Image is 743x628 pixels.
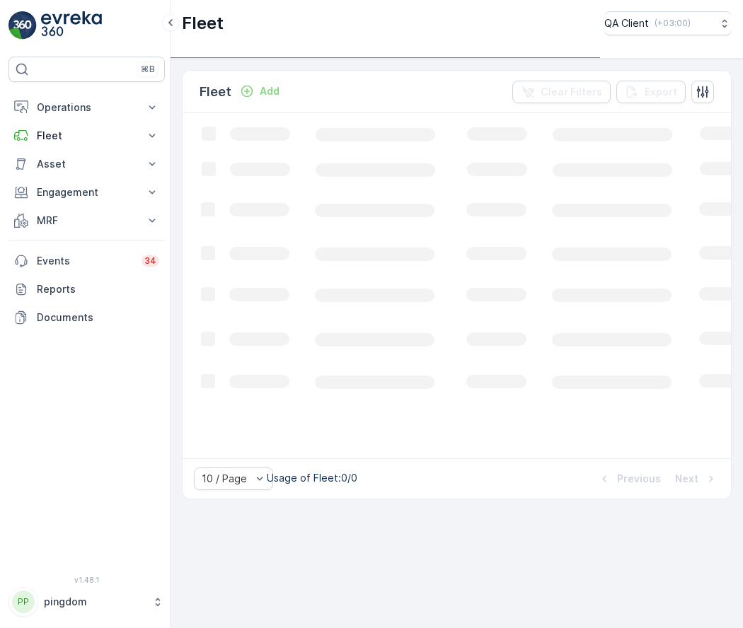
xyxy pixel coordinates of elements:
[512,81,611,103] button: Clear Filters
[200,82,231,102] p: Fleet
[37,100,137,115] p: Operations
[37,185,137,199] p: Engagement
[12,591,35,613] div: PP
[617,472,661,486] p: Previous
[616,81,686,103] button: Export
[674,470,720,487] button: Next
[604,16,649,30] p: QA Client
[267,471,357,485] p: Usage of Fleet : 0/0
[37,282,159,296] p: Reports
[37,214,137,228] p: MRF
[8,303,165,332] a: Documents
[234,83,285,100] button: Add
[8,93,165,122] button: Operations
[8,11,37,40] img: logo
[596,470,662,487] button: Previous
[604,11,732,35] button: QA Client(+03:00)
[8,587,165,617] button: PPpingdom
[144,255,156,267] p: 34
[41,11,102,40] img: logo_light-DOdMpM7g.png
[260,84,280,98] p: Add
[8,207,165,235] button: MRF
[37,129,137,143] p: Fleet
[44,595,145,609] p: pingdom
[8,247,165,275] a: Events34
[675,472,698,486] p: Next
[655,18,691,29] p: ( +03:00 )
[8,275,165,303] a: Reports
[37,310,159,325] p: Documents
[8,150,165,178] button: Asset
[8,122,165,150] button: Fleet
[37,157,137,171] p: Asset
[8,576,165,584] span: v 1.48.1
[645,85,677,99] p: Export
[8,178,165,207] button: Engagement
[141,64,155,75] p: ⌘B
[37,254,133,268] p: Events
[541,85,602,99] p: Clear Filters
[182,12,224,35] p: Fleet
